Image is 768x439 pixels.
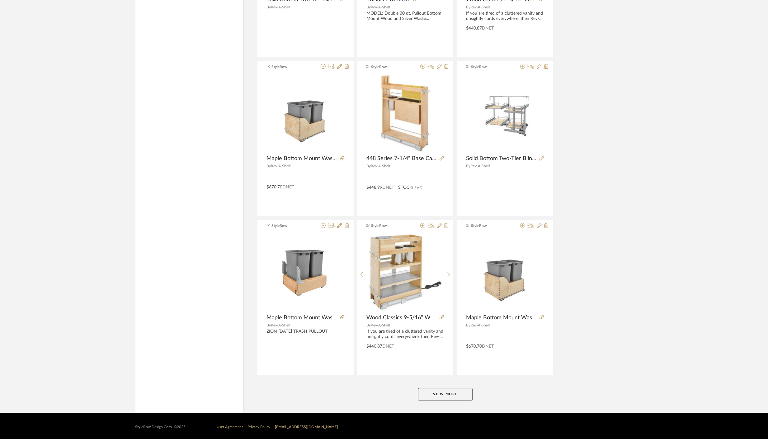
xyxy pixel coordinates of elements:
[267,329,344,340] div: ZION [DATE] TRASH PULLOUT
[267,185,283,189] span: $670.70
[371,64,411,70] span: StyleRow
[398,184,412,191] span: STOCK
[466,87,544,139] img: Solid Bottom Two-Tier Blind Corner Optimizer
[366,185,382,190] span: $448.99
[466,344,482,349] span: $670.70
[471,64,510,70] span: StyleRow
[275,425,338,429] a: [EMAIL_ADDRESS][DOMAIN_NAME]
[366,323,371,327] span: By
[371,323,390,327] span: Rev-A-Shelf
[271,223,311,229] span: StyleRow
[366,344,382,349] span: $440.87
[366,74,444,152] div: 0
[466,242,544,302] img: Maple Bottom Mount Waste Container w/SERVO-DRIVE
[466,164,471,168] span: By
[371,223,411,229] span: StyleRow
[466,11,544,21] div: If you are tired of a cluttered vanity and unsightly cords everywhere, then Rev-A-Shelf's electri...
[471,164,490,168] span: Rev-A-Shelf
[267,164,271,168] span: By
[366,329,444,340] div: If you are tired of a cluttered vanity and unsightly cords everywhere, then Rev-A-Shelf's electri...
[271,5,291,9] span: Rev-A-Shelf
[466,323,471,327] span: By
[267,5,271,9] span: By
[271,64,311,70] span: StyleRow
[471,223,510,229] span: StyleRow
[482,344,494,349] span: DNET
[366,164,371,168] span: By
[366,314,437,321] span: Wood Classics 9-5/16" Wood Vanity Cabinet Outlet Pull Out Grooming Organizer with Soft Close
[466,155,537,162] span: Solid Bottom Two-Tier Blind Corner Optimizer
[366,5,371,9] span: By
[267,155,337,162] span: Maple Bottom Mount Waste Container w/SERVO-DRIVE
[267,323,271,327] span: By
[382,185,394,190] span: DNET
[471,5,490,9] span: Rev-A-Shelf
[135,425,186,429] div: StyleRow Design Corp. ©2025
[466,26,482,30] span: $440.87
[271,164,291,168] span: Rev-A-Shelf
[366,74,444,152] img: 448 Series 7-1/4" Base Cabinet Knife Block Pull Out Organizer with Soft Close Slides
[466,5,471,9] span: By
[217,425,243,429] a: User Agreement
[371,5,390,9] span: Rev-A-Shelf
[466,314,537,321] span: Maple Bottom Mount Waste Container w/SERVO-DRIVE
[482,26,494,30] span: DNET
[366,11,444,21] div: MODEL: Double 30 qt. Pullout Bottom Mount Wood and Silver Waste Container w/ Rev-A-Motion Slides
[371,164,390,168] span: Rev-A-Shelf
[366,155,437,162] span: 448 Series 7-1/4" Base Cabinet Knife Block Pull Out Organizer with Soft Close Slides
[471,323,490,327] span: Rev-A-Shelf
[283,185,294,189] span: DNET
[418,388,473,400] button: View More
[267,314,337,321] span: Maple Bottom Mount Waste Container w/Rev-A-Motion
[271,323,291,327] span: Rev-A-Shelf
[412,186,423,190] span: Lead
[248,425,271,429] a: Privacy Policy
[267,246,344,298] img: Maple Bottom Mount Waste Container w/Rev-A-Motion
[382,344,394,349] span: DNET
[367,233,444,311] img: Wood Classics 9-5/16" Wood Vanity Cabinet Outlet Pull Out Grooming Organizer with Soft Close
[267,83,344,143] img: Maple Bottom Mount Waste Container w/SERVO-DRIVE
[367,233,444,311] div: 0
